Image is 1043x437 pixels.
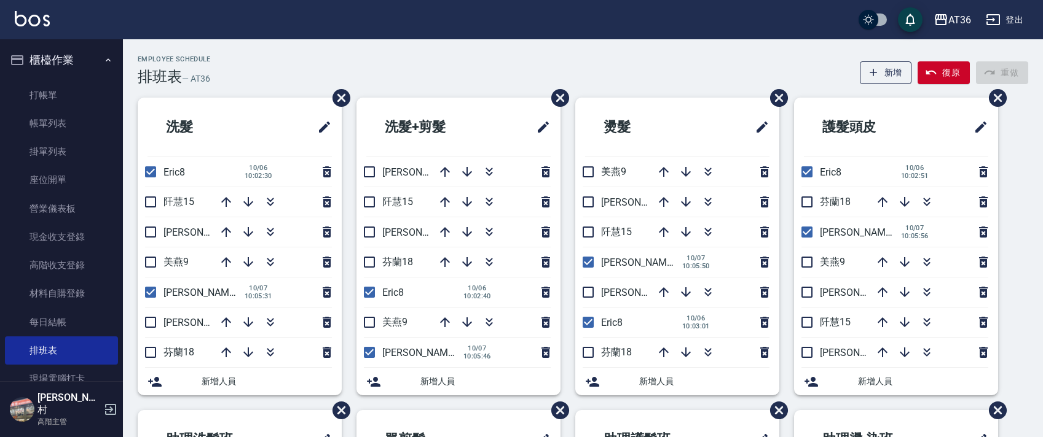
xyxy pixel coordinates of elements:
[601,287,686,298] span: [PERSON_NAME]11
[163,346,194,358] span: 芬蘭18
[163,287,243,298] span: [PERSON_NAME]6
[245,172,272,180] span: 10:02:30
[639,375,769,388] span: 新增人員
[601,166,626,177] span: 美燕9
[138,55,211,63] h2: Employee Schedule
[585,105,698,149] h2: 燙髮
[245,284,272,292] span: 10/07
[804,105,931,149] h2: 護髮頭皮
[601,317,623,328] span: Eric8
[5,44,118,76] button: 櫃檯作業
[5,223,118,251] a: 現金收支登錄
[901,172,929,180] span: 10:02:51
[463,292,491,300] span: 10:02:40
[575,368,779,395] div: 新增人員
[601,226,632,238] span: 阡慧15
[202,375,332,388] span: 新增人員
[37,392,100,416] h5: [PERSON_NAME]村
[5,279,118,307] a: 材料自購登錄
[820,196,851,207] span: 芬蘭18
[682,254,710,262] span: 10/07
[898,7,923,32] button: save
[5,81,118,109] a: 打帳單
[10,397,34,422] img: Person
[245,164,272,172] span: 10/06
[820,226,899,238] span: [PERSON_NAME]6
[820,256,845,268] span: 美燕9
[245,292,272,300] span: 10:05:31
[163,256,189,268] span: 美燕9
[761,80,790,116] span: 刪除班表
[929,7,976,33] button: AT36
[463,284,491,292] span: 10/06
[382,196,413,207] span: 阡慧15
[163,196,194,207] span: 阡慧15
[761,392,790,428] span: 刪除班表
[901,164,929,172] span: 10/06
[858,375,988,388] span: 新增人員
[5,251,118,279] a: 高階收支登錄
[901,232,929,240] span: 10:05:56
[918,61,970,84] button: 復原
[138,68,182,85] h3: 排班表
[948,12,971,28] div: AT36
[981,9,1028,31] button: 登出
[182,72,210,85] h6: — AT36
[542,392,571,428] span: 刪除班表
[980,80,1009,116] span: 刪除班表
[366,105,496,149] h2: 洗髮+剪髮
[323,392,352,428] span: 刪除班表
[5,336,118,365] a: 排班表
[382,226,467,238] span: [PERSON_NAME]16
[5,109,118,137] a: 帳單列表
[323,80,352,116] span: 刪除班表
[601,257,680,268] span: [PERSON_NAME]6
[382,316,407,328] span: 美燕9
[794,368,998,395] div: 新增人員
[529,112,551,142] span: 修改班表的標題
[820,287,905,298] span: [PERSON_NAME]11
[382,347,462,358] span: [PERSON_NAME]6
[682,322,710,330] span: 10:03:01
[901,224,929,232] span: 10/07
[682,262,710,270] span: 10:05:50
[966,112,988,142] span: 修改班表的標題
[382,256,413,268] span: 芬蘭18
[5,365,118,393] a: 現場電腦打卡
[5,308,118,336] a: 每日結帳
[601,196,686,208] span: [PERSON_NAME]16
[463,344,491,352] span: 10/07
[163,166,185,178] span: Eric8
[463,352,491,360] span: 10:05:46
[5,195,118,223] a: 營業儀表板
[980,392,1009,428] span: 刪除班表
[138,368,342,395] div: 新增人員
[15,11,50,26] img: Logo
[356,368,561,395] div: 新增人員
[148,105,261,149] h2: 洗髮
[820,316,851,328] span: 阡慧15
[420,375,551,388] span: 新增人員
[5,137,118,166] a: 掛單列表
[382,166,467,178] span: [PERSON_NAME]11
[382,287,404,298] span: Eric8
[163,317,248,328] span: [PERSON_NAME]11
[860,61,912,84] button: 新增
[747,112,769,142] span: 修改班表的標題
[163,226,248,238] span: [PERSON_NAME]16
[601,346,632,358] span: 芬蘭18
[5,166,118,194] a: 座位開單
[820,347,905,358] span: [PERSON_NAME]16
[542,80,571,116] span: 刪除班表
[37,416,100,427] p: 高階主管
[310,112,332,142] span: 修改班表的標題
[682,314,710,322] span: 10/06
[820,166,841,178] span: Eric8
